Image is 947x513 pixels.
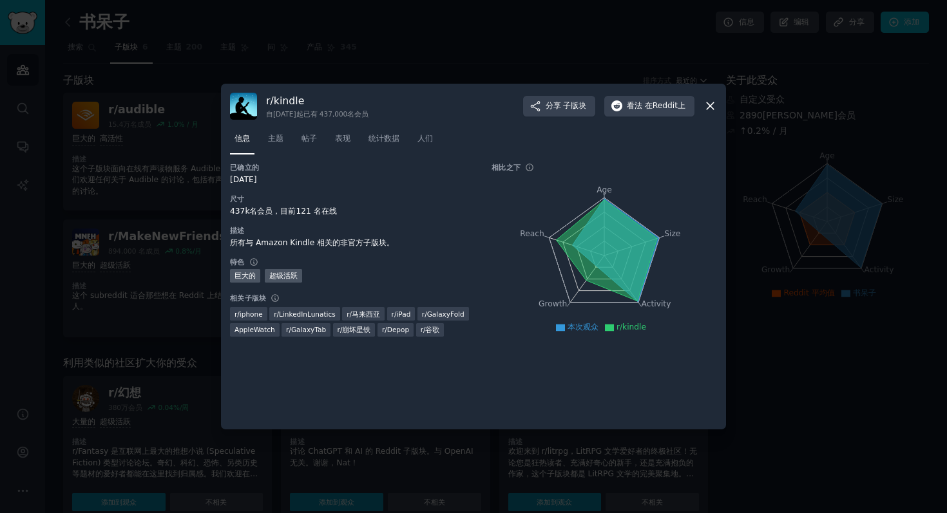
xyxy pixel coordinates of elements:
font: 分享 [546,101,561,110]
font: iPad [396,310,410,318]
font: 谷歌 [425,326,439,333]
font: 帖子 [301,134,317,143]
font: 统计数据 [368,134,399,143]
img: 点燃 [230,93,257,120]
font: 所有与 Amazon Kindle 相关的非官方子版块。 [230,238,394,247]
font: 马来西亚 [352,310,380,318]
font: 特色 [230,258,245,266]
font: r/kindle [617,322,646,331]
font: 超级活跃 [269,272,298,279]
a: 信息 [230,129,254,155]
tspan: Reach [520,229,544,238]
font: 已有 437,000 [303,110,348,118]
font: 子版块 [563,101,586,110]
button: 分享子版块 [523,96,596,117]
tspan: Growth [539,299,567,308]
font: iphone [240,310,263,318]
font: r/ [286,326,291,333]
tspan: Age [597,185,612,194]
font: 名会员， [249,207,280,216]
font: 自[DATE]起 [266,110,303,118]
font: r/ [392,310,397,318]
font: 已确立的 [230,163,259,171]
a: 人们 [413,129,437,155]
font: AppleWatch [234,326,275,333]
a: 统计数据 [364,129,404,155]
font: 崩坏星铁 [342,326,370,333]
font: [DATE] [230,175,256,184]
font: GalaxyFold [427,310,464,318]
font: 描述 [230,227,245,234]
a: 主题 [263,129,288,155]
font: 121 名在线 [296,207,336,216]
font: 巨大的 [234,272,256,279]
font: 主题 [268,134,283,143]
font: GalaxyTab [291,326,326,333]
button: 看法在Reddit上 [604,96,694,117]
font: r/ [347,310,352,318]
font: 目前 [280,207,296,216]
font: r/ [274,310,279,318]
font: 信息 [234,134,250,143]
font: 尺寸 [230,195,245,203]
font: 相关子版块 [230,294,266,302]
a: 帖子 [297,129,321,155]
a: 表现 [330,129,355,155]
tspan: Size [664,229,680,238]
font: r/ [338,326,343,333]
font: r/ [422,310,427,318]
tspan: Activity [642,299,671,308]
font: 本次观众 [568,322,598,331]
font: 人们 [417,134,433,143]
font: 看法 [627,101,642,110]
font: r/ [382,326,387,333]
font: 437k [230,207,249,216]
font: 相比之下 [492,163,521,171]
font: 表现 [335,134,350,143]
font: LinkedInLunatics [279,310,336,318]
font: r/ [266,95,274,107]
font: kindle [274,95,305,107]
font: r/ [234,310,240,318]
font: 在Reddit上 [645,101,685,110]
font: 名会员 [347,110,368,118]
font: r/ [421,326,426,333]
font: Depop [387,326,409,333]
